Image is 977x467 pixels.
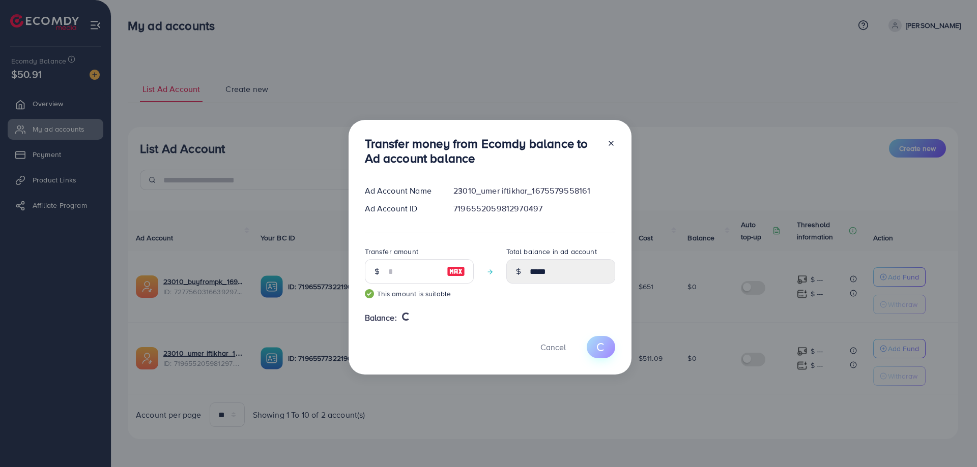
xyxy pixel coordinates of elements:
h3: Transfer money from Ecomdy balance to Ad account balance [365,136,599,166]
div: 7196552059812970497 [445,203,623,214]
div: Ad Account ID [357,203,446,214]
img: guide [365,289,374,298]
iframe: Chat [934,421,969,459]
small: This amount is suitable [365,289,474,299]
div: 23010_umer iftikhar_1675579558161 [445,185,623,197]
div: Ad Account Name [357,185,446,197]
span: Cancel [540,341,566,353]
span: Balance: [365,312,397,324]
img: image [447,265,465,277]
label: Total balance in ad account [506,246,597,257]
button: Cancel [528,336,579,358]
label: Transfer amount [365,246,418,257]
